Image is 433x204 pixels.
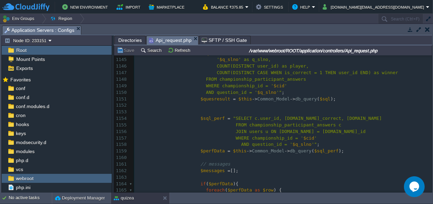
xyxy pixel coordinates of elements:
span: = [233,96,236,101]
a: Favorites [9,77,32,82]
span: AND question_id = ' [241,142,293,147]
span: $quesresult [201,96,230,101]
span: AND question_id = ' [206,90,258,95]
a: conf [15,85,26,91]
span: if [201,181,206,186]
img: CloudJiffy [2,3,49,11]
span: -> [290,96,295,101]
a: keys [15,130,27,136]
button: Save [117,47,136,53]
button: [DOMAIN_NAME][EMAIL_ADDRESS][DOMAIN_NAME] [323,3,426,11]
button: Env Groups [2,14,37,24]
span: ' [284,83,287,88]
div: 1148 [114,76,128,83]
div: 1159 [114,148,128,154]
span: ){ [233,181,239,186]
div: 1153 [114,109,128,115]
li: /var/www/webroot/ROOT/application/controllers/Api_request.php [146,36,199,44]
span: ); [331,96,336,101]
span: COUNT(DISTINCT CASE WHEN is_correct = 1 THEN user_id END) as winner [217,70,398,75]
div: 1155 [114,122,128,128]
span: Root [15,47,28,53]
span: ' [217,57,220,62]
button: Help [292,3,312,11]
span: $cid [274,83,284,88]
a: conf.modules.d [15,103,50,109]
span: = [228,116,230,121]
div: 1154 [114,115,128,122]
div: 1163 [114,174,128,181]
span: -> [247,148,252,153]
span: ) { [274,187,282,193]
a: conf.d [15,94,30,100]
span: $this [238,96,252,101]
a: modsecurity.d [15,139,47,145]
span: = [214,51,217,56]
a: php.d [15,157,29,163]
span: Favorites [9,77,32,83]
span: $perfData [209,181,233,186]
span: -> [285,148,290,153]
button: Balance ₹375.85 [203,3,245,11]
div: 1150 [114,89,128,96]
button: New Environment [62,3,110,11]
div: 1160 [114,154,128,161]
button: Refresh [168,47,192,53]
button: Search [140,47,164,53]
span: db_query [295,96,317,101]
button: Import [117,3,142,11]
span: $q_slno [293,142,312,147]
span: ; [282,90,285,95]
div: 1161 [114,161,128,168]
span: ( [317,96,320,101]
span: ); [339,148,344,153]
button: Node ID: 233151 [4,37,48,44]
button: quizea [114,195,134,202]
a: Exports [15,65,34,71]
div: 1162 [114,168,128,174]
span: -> [252,96,258,101]
div: 1151 [114,96,128,103]
a: vcs [15,166,24,172]
div: 1146 [114,63,128,70]
button: Marketplace [149,3,186,11]
span: Common_Model [252,148,285,153]
span: $messages [201,168,225,173]
div: 1149 [114,83,128,89]
div: 1157 [114,135,128,142]
div: 1145 [114,56,128,63]
span: ( [206,181,209,186]
span: = [228,168,230,173]
span: $this [233,148,247,153]
span: Mount Points [15,56,46,62]
div: 1158 [114,141,128,148]
span: $perfData [228,187,252,193]
span: $sql_perf [314,148,339,153]
span: Directories [118,36,142,44]
span: Common_Model [257,96,290,101]
span: foreach [206,187,225,193]
span: ' as q_slno, [238,57,271,62]
a: hooks [15,121,30,127]
span: $sql [201,51,211,56]
a: modules [15,148,36,154]
span: FROM championship_participant_answers c [236,122,341,127]
span: as [255,187,260,193]
a: webroot [15,175,35,181]
span: db_query [290,148,312,153]
button: Settings [256,3,285,11]
span: JOIN users u ON [DOMAIN_NAME] = [DOMAIN_NAME]_id [236,129,366,134]
div: 1152 [114,102,128,109]
span: cron [15,112,27,118]
span: FROM championship_participant_answers [206,77,306,82]
span: $sql_perf [201,116,225,121]
span: // messages [201,161,230,167]
span: SFTP / SSH Gate [202,36,247,44]
span: "SELECT c.user_id, [DOMAIN_NAME]_correct, [DOMAIN_NAME] [233,116,382,121]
